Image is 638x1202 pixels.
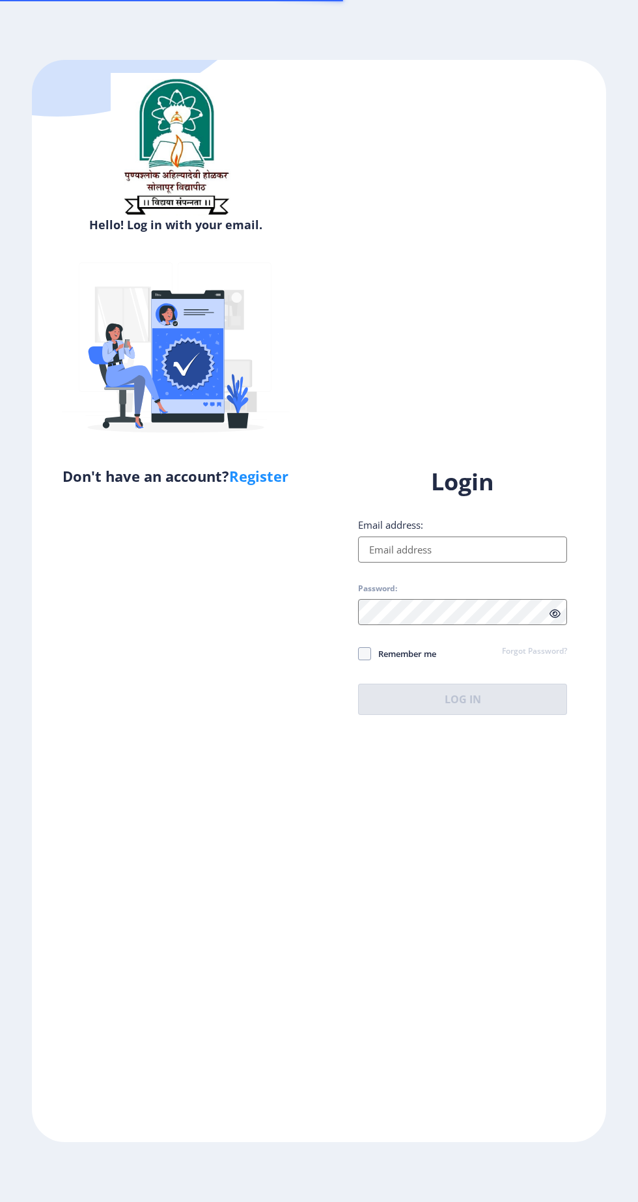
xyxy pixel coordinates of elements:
[111,73,241,220] img: sulogo.png
[358,466,567,497] h1: Login
[42,217,309,232] h6: Hello! Log in with your email.
[358,583,397,594] label: Password:
[62,238,290,466] img: Verified-rafiki.svg
[371,646,436,662] span: Remember me
[229,466,288,486] a: Register
[358,684,567,715] button: Log In
[358,537,567,563] input: Email address
[42,466,309,486] h5: Don't have an account?
[358,518,423,531] label: Email address:
[502,646,567,658] a: Forgot Password?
